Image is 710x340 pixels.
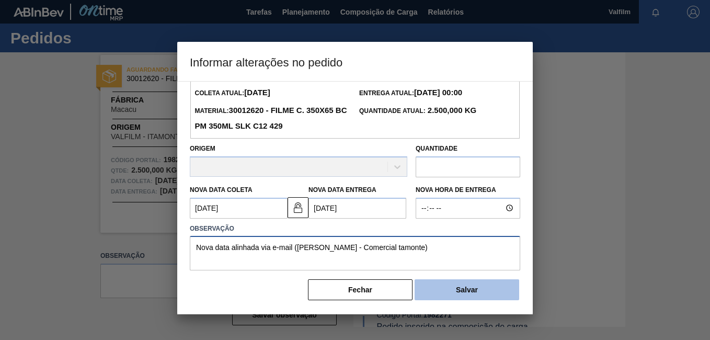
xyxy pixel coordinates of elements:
textarea: Nova data alinhada via e-mail ([PERSON_NAME] - Comercial tamonte) [190,236,520,270]
button: Fechar [308,279,413,300]
span: Entrega Atual: [359,89,462,97]
label: Nova Data Coleta [190,186,253,194]
strong: [DATE] 00:00 [414,88,462,97]
label: Quantidade [416,145,457,152]
strong: 30012620 - FILME C. 350X65 BC PM 350ML SLK C12 429 [194,106,347,130]
label: Origem [190,145,215,152]
button: unlocked [288,197,308,218]
span: Coleta Atual: [194,89,270,97]
img: unlocked [292,201,304,214]
label: Observação [190,221,520,236]
label: Nova Data Entrega [308,186,376,194]
strong: 2.500,000 KG [426,106,477,115]
label: Nova Hora de Entrega [416,183,520,198]
button: Salvar [415,279,519,300]
input: dd/mm/yyyy [308,198,406,219]
strong: [DATE] [244,88,270,97]
span: Quantidade Atual: [359,107,476,115]
span: Material: [194,107,347,130]
h3: Informar alterações no pedido [177,42,533,82]
input: dd/mm/yyyy [190,198,288,219]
